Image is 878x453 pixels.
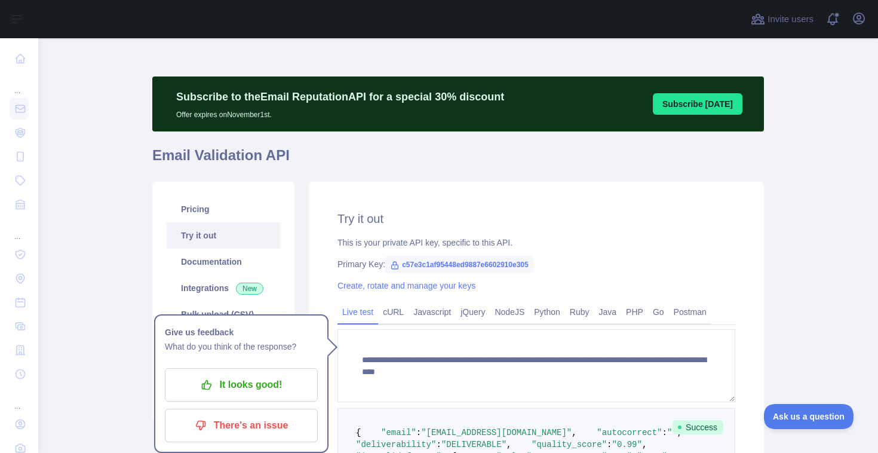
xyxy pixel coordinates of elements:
span: "deliverability" [356,440,436,449]
p: What do you think of the response? [165,339,318,354]
span: "[EMAIL_ADDRESS][DOMAIN_NAME]" [421,428,572,437]
span: : [436,440,441,449]
span: "email" [381,428,416,437]
h2: Try it out [337,210,735,227]
span: : [607,440,612,449]
span: : [416,428,421,437]
p: Offer expires on November 1st. [176,105,504,120]
span: "DELIVERABLE" [441,440,506,449]
span: : [662,428,667,437]
div: This is your private API key, specific to this API. [337,237,735,249]
div: Primary Key: [337,258,735,270]
a: Create, rotate and manage your keys [337,281,475,290]
div: ... [10,387,29,411]
span: , [506,440,511,449]
span: "" [667,428,677,437]
a: Ruby [565,302,594,322]
a: Java [594,302,622,322]
a: Javascript [409,302,456,322]
a: Integrations New [167,275,280,301]
span: c57e3c1af95448ed9887e6602910e305 [385,256,533,274]
h1: Email Validation API [152,146,764,175]
span: Invite users [768,13,813,26]
a: Try it out [167,222,280,249]
a: Pricing [167,196,280,222]
p: Subscribe to the Email Reputation API for a special 30 % discount [176,88,504,105]
a: Postman [669,302,711,322]
a: Python [529,302,565,322]
a: jQuery [456,302,490,322]
a: PHP [621,302,648,322]
button: Subscribe [DATE] [653,93,742,115]
span: "0.99" [612,440,642,449]
button: Invite users [748,10,816,29]
h1: Give us feedback [165,325,318,339]
div: ... [10,72,29,96]
a: NodeJS [490,302,529,322]
a: Bulk upload (CSV) [167,301,280,327]
a: Go [648,302,669,322]
iframe: Toggle Customer Support [764,404,854,429]
span: New [236,283,263,295]
a: Live test [337,302,378,322]
span: , [572,428,576,437]
span: Success [673,420,723,434]
span: "autocorrect" [597,428,662,437]
a: Documentation [167,249,280,275]
span: , [642,440,647,449]
span: { [356,428,361,437]
a: cURL [378,302,409,322]
div: ... [10,218,29,241]
span: "quality_score" [532,440,607,449]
